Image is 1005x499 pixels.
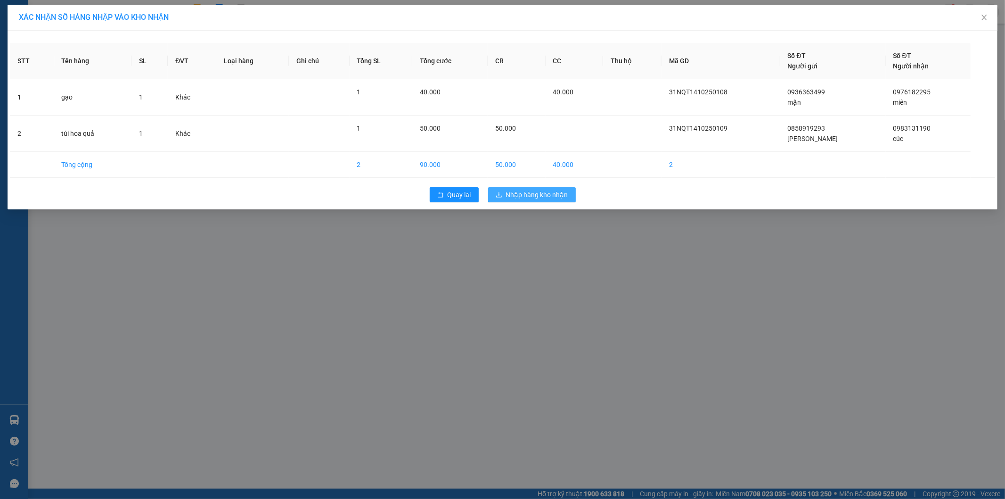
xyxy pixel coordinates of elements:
[54,43,131,79] th: Tên hàng
[437,191,444,199] span: rollback
[430,187,479,202] button: rollbackQuay lại
[350,152,413,178] td: 2
[54,116,131,152] td: túi hoa quả
[10,43,54,79] th: STT
[669,125,727,132] span: 31NQT1410250109
[788,125,825,132] span: 0858919293
[139,130,143,137] span: 1
[788,62,818,70] span: Người gửi
[10,116,54,152] td: 2
[488,43,546,79] th: CR
[980,14,988,21] span: close
[357,125,361,132] span: 1
[971,5,997,31] button: Close
[350,43,413,79] th: Tổng SL
[289,43,350,79] th: Ghi chú
[19,13,169,22] span: XÁC NHẬN SỐ HÀNG NHẬP VÀO KHO NHẬN
[488,187,576,202] button: downloadNhập hàng kho nhận
[216,43,288,79] th: Loại hàng
[168,116,216,152] td: Khác
[495,125,516,132] span: 50.000
[54,152,131,178] td: Tổng cộng
[669,88,727,96] span: 31NQT1410250108
[893,88,931,96] span: 0976182295
[546,152,604,178] td: 40.000
[788,135,838,142] span: [PERSON_NAME]
[893,52,911,59] span: Số ĐT
[496,191,502,199] span: download
[603,43,662,79] th: Thu hộ
[168,79,216,116] td: Khác
[893,135,904,142] span: cúc
[893,125,931,132] span: 0983131190
[893,99,907,106] span: miên
[420,125,441,132] span: 50.000
[506,190,568,200] span: Nhập hàng kho nhận
[662,152,780,178] td: 2
[546,43,604,79] th: CC
[420,88,441,96] span: 40.000
[788,88,825,96] span: 0936363499
[553,88,574,96] span: 40.000
[139,93,143,101] span: 1
[788,52,806,59] span: Số ĐT
[412,43,488,79] th: Tổng cước
[448,190,471,200] span: Quay lại
[662,43,780,79] th: Mã GD
[412,152,488,178] td: 90.000
[131,43,168,79] th: SL
[10,79,54,116] td: 1
[488,152,546,178] td: 50.000
[168,43,216,79] th: ĐVT
[54,79,131,116] td: gạo
[893,62,929,70] span: Người nhận
[788,99,801,106] span: mận
[357,88,361,96] span: 1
